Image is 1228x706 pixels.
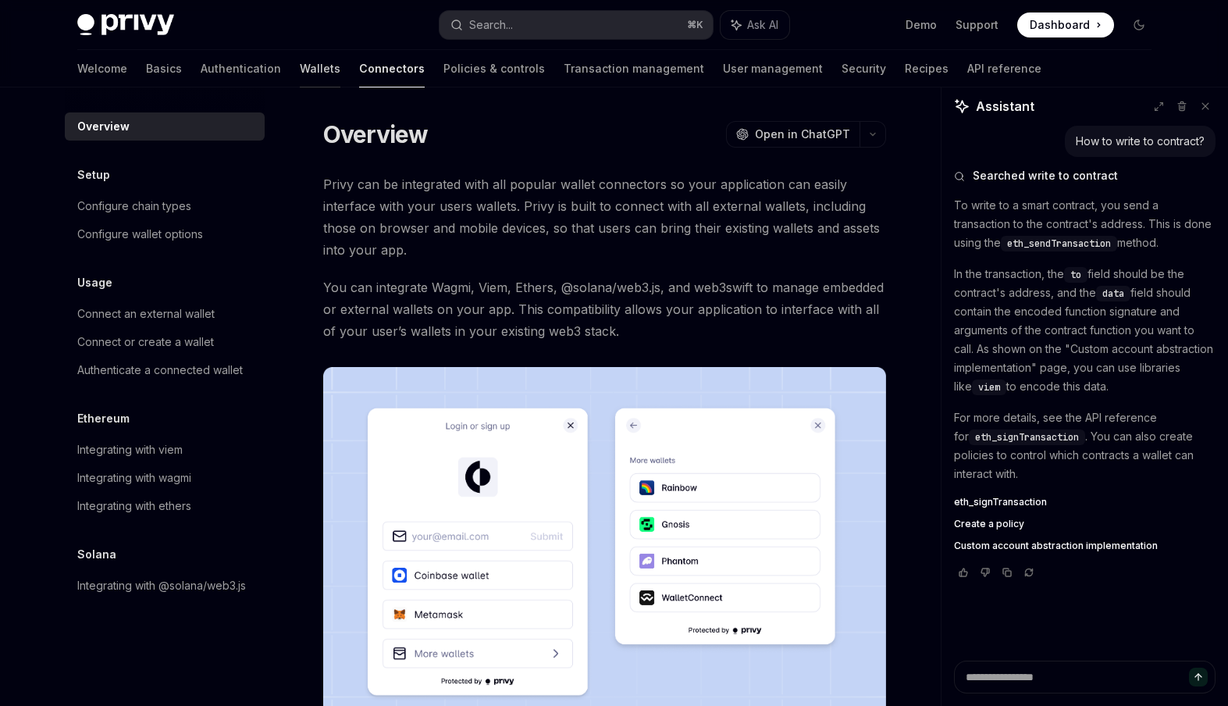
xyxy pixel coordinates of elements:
span: data [1102,287,1124,300]
div: How to write to contract? [1076,134,1205,149]
a: eth_signTransaction [954,496,1216,508]
a: Wallets [300,50,340,87]
h5: Usage [77,273,112,292]
div: Integrating with @solana/web3.js [77,576,246,595]
a: Create a policy [954,518,1216,530]
a: Support [956,17,998,33]
span: Privy can be integrated with all popular wallet connectors so your application can easily interfa... [323,173,886,261]
a: Configure chain types [65,192,265,220]
a: Integrating with @solana/web3.js [65,572,265,600]
button: Toggle dark mode [1127,12,1151,37]
a: API reference [967,50,1041,87]
span: eth_signTransaction [954,496,1047,508]
a: Connect or create a wallet [65,328,265,356]
p: In the transaction, the field should be the contract's address, and the field should contain the ... [954,265,1216,396]
h5: Solana [77,545,116,564]
p: For more details, see the API reference for . You can also create policies to control which contr... [954,408,1216,483]
a: Policies & controls [443,50,545,87]
a: Integrating with viem [65,436,265,464]
a: Dashboard [1017,12,1114,37]
button: Search...⌘K [440,11,713,39]
span: eth_signTransaction [975,431,1079,444]
span: Searched write to contract [973,168,1118,184]
img: dark logo [77,14,174,36]
div: Authenticate a connected wallet [77,361,243,380]
div: Search... [469,16,513,34]
a: Custom account abstraction implementation [954,540,1216,552]
a: Authentication [201,50,281,87]
a: Basics [146,50,182,87]
span: to [1070,269,1081,281]
span: Custom account abstraction implementation [954,540,1158,552]
span: Ask AI [747,17,778,33]
button: Searched write to contract [954,168,1216,184]
a: Welcome [77,50,127,87]
div: Configure wallet options [77,225,203,244]
span: You can integrate Wagmi, Viem, Ethers, @solana/web3.js, and web3swift to manage embedded or exter... [323,276,886,342]
span: viem [978,381,1000,394]
a: Recipes [905,50,949,87]
div: Connect an external wallet [77,305,215,323]
div: Integrating with wagmi [77,469,191,487]
span: Assistant [976,97,1034,116]
a: Configure wallet options [65,220,265,248]
h5: Ethereum [77,409,130,428]
a: Integrating with wagmi [65,464,265,492]
button: Send message [1189,668,1208,686]
button: Ask AI [721,11,789,39]
span: ⌘ K [687,19,703,31]
span: Create a policy [954,518,1024,530]
div: Overview [77,117,130,136]
a: User management [723,50,823,87]
a: Authenticate a connected wallet [65,356,265,384]
span: Open in ChatGPT [755,127,850,142]
div: Integrating with viem [77,440,183,459]
h5: Setup [77,166,110,184]
a: Security [842,50,886,87]
div: Configure chain types [77,197,191,216]
span: Dashboard [1030,17,1090,33]
h1: Overview [323,120,429,148]
a: Demo [906,17,937,33]
span: eth_sendTransaction [1007,237,1111,250]
button: Open in ChatGPT [726,121,860,148]
a: Connect an external wallet [65,300,265,328]
a: Connectors [359,50,425,87]
div: Connect or create a wallet [77,333,214,351]
a: Overview [65,112,265,141]
p: To write to a smart contract, you send a transaction to the contract's address. This is done usin... [954,196,1216,252]
div: Integrating with ethers [77,497,191,515]
a: Integrating with ethers [65,492,265,520]
a: Transaction management [564,50,704,87]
